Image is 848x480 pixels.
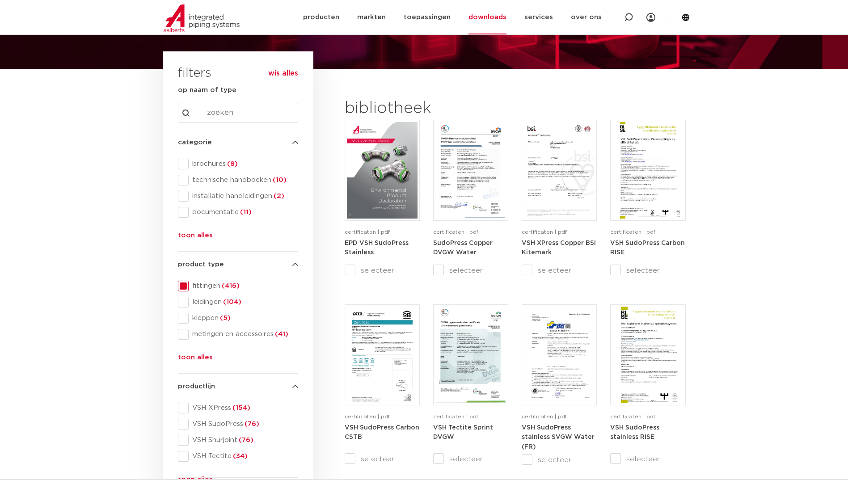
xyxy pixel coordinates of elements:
[189,208,298,217] span: documentatie
[435,122,506,219] img: SudoPress_Koper_DVGW_Water_20210220-1-pdf.jpg
[178,230,213,244] button: toon alles
[522,424,595,450] a: VSH SudoPress stainless SVGW Water (FR)
[178,159,298,169] div: brochures(8)
[231,404,250,411] span: (154)
[189,282,298,291] span: fittingen
[237,437,253,443] span: (76)
[178,259,298,270] h4: product type
[189,160,298,168] span: brochures
[220,282,240,289] span: (416)
[272,193,284,199] span: (2)
[243,421,259,427] span: (76)
[433,414,478,419] span: certificaten | pdf
[522,455,597,465] label: selecteer
[189,192,298,201] span: installatie handleidingen
[345,414,390,419] span: certificaten | pdf
[610,240,685,256] a: VSH SudoPress Carbon RISE
[345,454,420,464] label: selecteer
[610,425,659,441] strong: VSH SudoPress stainless RISE
[610,229,655,235] span: certificaten | pdf
[433,425,493,441] strong: VSH Tectite Sprint DVGW
[189,420,298,429] span: VSH SudoPress
[189,314,298,323] span: kleppen
[178,435,298,446] div: VSH Shurjoint(76)
[522,229,567,235] span: certificaten | pdf
[522,265,597,276] label: selecteer
[178,329,298,340] div: metingen en accessoires(41)
[522,425,595,450] strong: VSH SudoPress stainless SVGW Water (FR)
[226,160,238,167] span: (8)
[522,240,596,256] a: VSH XPress Copper BSI Kitemark
[610,424,659,441] a: VSH SudoPress stainless RISE
[345,240,409,256] a: EPD VSH SudoPress Stainless
[345,229,390,235] span: certificaten | pdf
[178,87,236,93] strong: op naam of type
[178,313,298,324] div: kleppen(5)
[610,454,685,464] label: selecteer
[189,298,298,307] span: leidingen
[178,137,298,148] h4: categorie
[433,265,508,276] label: selecteer
[433,229,478,235] span: certificaten | pdf
[178,191,298,202] div: installatie handleidingen(2)
[222,299,241,305] span: (104)
[178,207,298,218] div: documentatie(11)
[347,307,418,403] img: CSTB-Certificat-QB-08-AALBERTS-VSH-SUDOPRESS-CARBON-AL-HILVERSUM-pdf.jpg
[522,414,567,419] span: certificaten | pdf
[524,307,595,403] img: VSH_SudoPress_RVS_SVGW_Water_15-108mm_FR-1-pdf.jpg
[345,424,419,441] a: VSH SudoPress Carbon CSTB
[610,414,655,419] span: certificaten | pdf
[219,315,231,321] span: (5)
[612,307,683,403] img: RISE_SC2191-12_SudoPress_stainless_steel_system_15-54mm_SE_02-07-2023-1-pdf.jpg
[178,419,298,429] div: VSH SudoPress(76)
[178,352,213,366] button: toon alles
[433,454,508,464] label: selecteer
[178,297,298,307] div: leidingen(104)
[178,403,298,413] div: VSH XPress(154)
[189,404,298,413] span: VSH XPress
[345,265,420,276] label: selecteer
[610,265,685,276] label: selecteer
[239,209,252,215] span: (11)
[271,177,287,183] span: (10)
[345,425,419,441] strong: VSH SudoPress Carbon CSTB
[524,122,595,219] img: XPress_Koper_BSI_KM789225-1-pdf.jpg
[189,330,298,339] span: metingen en accessoires
[274,331,288,337] span: (41)
[435,307,506,403] img: DVGW_DW_8511BU0144_Tectite_Sprint-1-pdf.jpg
[178,381,298,392] h4: productlijn
[189,176,298,185] span: technische handboeken
[178,281,298,291] div: fittingen(416)
[178,175,298,185] div: technische handboeken(10)
[189,452,298,461] span: VSH Tectite
[178,63,211,84] h3: filters
[189,436,298,445] span: VSH Shurjoint
[433,424,493,441] a: VSH Tectite Sprint DVGW
[345,98,504,119] h2: bibliotheek
[347,122,418,219] img: EPD-VSH-SudoPress-Stainless-1-pdf.jpg
[232,453,248,459] span: (34)
[612,122,683,219] img: VSH_SudoPress_Carbon_RISE_12-54mm-1-pdf.jpg
[433,240,493,256] a: SudoPress Copper DVGW Water
[178,451,298,462] div: VSH Tectite(34)
[268,69,298,78] button: wis alles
